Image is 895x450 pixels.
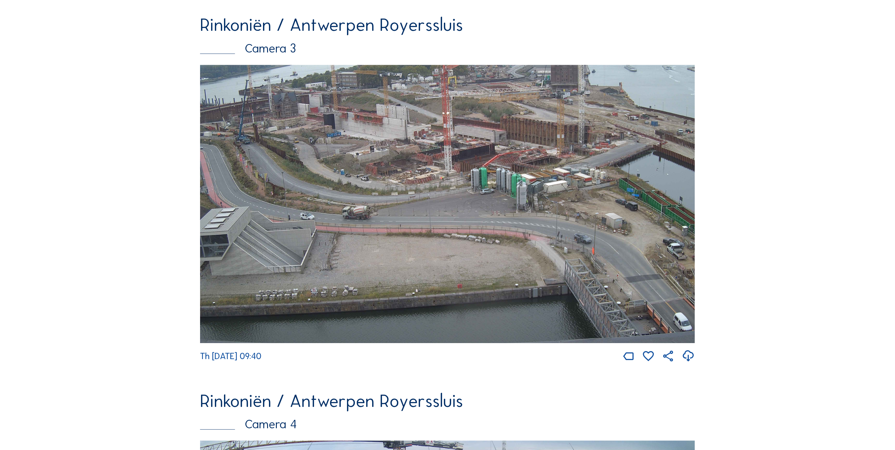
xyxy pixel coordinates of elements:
span: Th [DATE] 09:40 [200,351,261,361]
div: Rinkoniën / Antwerpen Royerssluis [200,392,695,410]
div: Rinkoniën / Antwerpen Royerssluis [200,16,695,34]
div: Camera 4 [200,418,695,430]
img: Image [200,65,695,343]
div: Camera 3 [200,42,695,54]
